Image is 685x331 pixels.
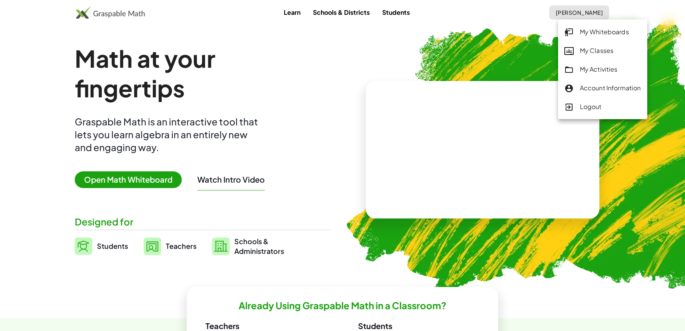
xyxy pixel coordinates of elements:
[144,238,161,255] img: svg%3e
[564,27,641,37] div: My Whiteboards
[144,236,197,256] a: Teachers
[558,23,647,41] a: My Whiteboards
[564,46,641,56] div: My Classes
[239,299,446,312] h2: Already Using Graspable Math in a Classroom?
[376,5,416,19] a: Students
[75,171,182,188] span: Open Math Whiteboard
[424,121,541,179] video: What is this? This is dynamic math notation. Dynamic math notation plays a central role in how Gr...
[75,176,188,184] a: Open Math Whiteboard
[358,321,479,331] h3: Students
[75,215,330,228] div: Designed for
[197,174,265,185] button: Watch Intro Video
[166,241,197,250] span: Teachers
[75,44,322,103] h1: Math at your fingertips
[278,5,307,19] a: Learn
[75,238,92,255] img: svg%3e
[307,5,376,19] a: Schools & Districts
[564,65,641,75] div: My Activities
[212,238,230,255] img: svg%3e
[212,236,284,256] a: Schools &Administrators
[558,41,647,60] a: My Classes
[75,236,128,256] a: Students
[234,236,284,256] span: Schools & Administrators
[564,83,641,93] div: Account Information
[558,60,647,79] a: My Activities
[555,9,603,16] span: [PERSON_NAME]
[205,321,327,331] h3: Teachers
[549,5,609,19] button: [PERSON_NAME]
[75,115,262,154] div: Graspable Math is an interactive tool that lets you learn algebra in an entirely new and engaging...
[564,102,641,112] div: Logout
[97,241,128,250] span: Students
